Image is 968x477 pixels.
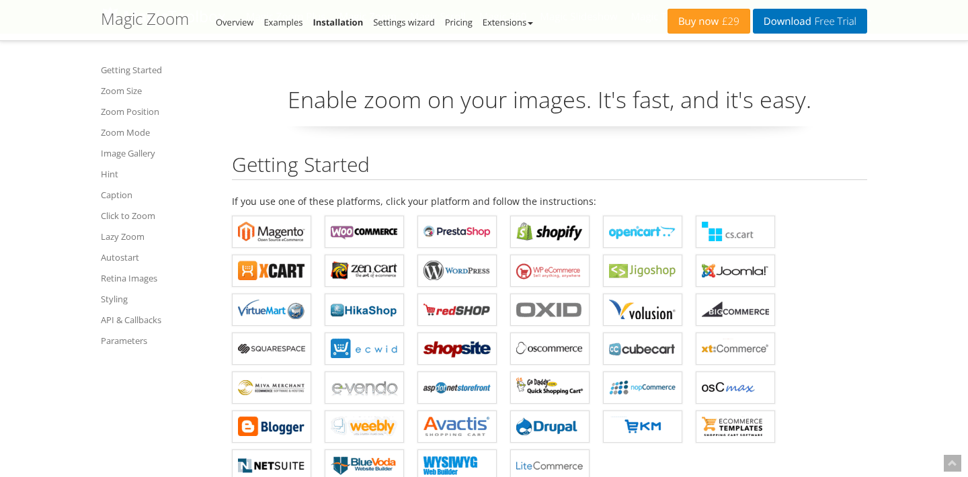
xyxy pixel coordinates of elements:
b: Magic Zoom for Magento [238,222,305,242]
a: Getting Started [101,62,215,78]
a: Magic Zoom for Shopify [510,216,590,248]
b: Magic Zoom for ecommerce Templates [702,417,769,437]
a: Retina Images [101,270,215,286]
a: Buy now£29 [668,9,750,34]
b: Magic Zoom for PrestaShop [424,222,491,242]
a: Styling [101,291,215,307]
a: Hint [101,166,215,182]
a: DownloadFree Trial [753,9,867,34]
b: Magic Zoom for GoDaddy Shopping Cart [516,378,583,398]
a: Magic Zoom for HikaShop [325,294,404,326]
p: If you use one of these platforms, click your platform and follow the instructions: [232,193,867,209]
a: Zoom Position [101,103,215,120]
span: £29 [719,16,739,27]
a: Installation [313,16,363,28]
a: Autostart [101,249,215,265]
a: Magic Zoom for Joomla [696,255,775,287]
b: Magic Zoom for BlueVoda [331,456,398,476]
a: Magic Zoom for PrestaShop [417,216,497,248]
a: Magic Zoom for OXID [510,294,590,326]
a: Magic Zoom for Zen Cart [325,255,404,287]
b: Magic Zoom for CubeCart [609,339,676,359]
a: Magic Zoom for osCommerce [510,333,590,365]
b: Magic Zoom for ECWID [331,339,398,359]
a: Magic Zoom for ecommerce Templates [696,410,775,443]
a: Settings wizard [373,16,435,28]
b: Magic Zoom for osCommerce [516,339,583,359]
a: Magic Zoom for Volusion [603,294,682,326]
b: Magic Zoom for ShopSite [424,339,491,359]
a: Magic Zoom for Jigoshop [603,255,682,287]
b: Magic Zoom for OXID [516,300,583,320]
a: Magic Zoom for WP e-Commerce [510,255,590,287]
a: Magic Zoom for CS-Cart [696,216,775,248]
a: Magic Zoom for ShopSite [417,333,497,365]
a: Lazy Zoom [101,228,215,245]
b: Magic Zoom for Jigoshop [609,261,676,281]
a: Magic Zoom for nopCommerce [603,372,682,404]
a: Magic Zoom for Weebly [325,410,404,443]
b: Magic Zoom for Miva Merchant [238,378,305,398]
a: Click to Zoom [101,208,215,224]
b: Magic Zoom for VirtueMart [238,300,305,320]
a: Magic Zoom for Avactis [417,410,497,443]
b: Magic Zoom for Weebly [331,417,398,437]
b: Magic Zoom for OpenCart [609,222,676,242]
a: Magic Zoom for Bigcommerce [696,294,775,326]
a: Magic Zoom for CubeCart [603,333,682,365]
b: Magic Zoom for Joomla [702,261,769,281]
a: Magic Zoom for VirtueMart [232,294,311,326]
a: API & Callbacks [101,312,215,328]
span: Free Trial [811,16,856,27]
b: Magic Zoom for CS-Cart [702,222,769,242]
a: Magic Zoom for osCMax [696,372,775,404]
a: Magic Zoom for redSHOP [417,294,497,326]
b: Magic Zoom for WYSIWYG [424,456,491,476]
a: Magic Zoom for Magento [232,216,311,248]
b: Magic Zoom for Avactis [424,417,491,437]
b: Magic Zoom for e-vendo [331,378,398,398]
a: Zoom Mode [101,124,215,140]
a: Magic Zoom for EKM [603,410,682,443]
a: Parameters [101,333,215,349]
a: Magic Zoom for Blogger [232,410,311,443]
a: Magic Zoom for Drupal [510,410,590,443]
b: Magic Zoom for AspDotNetStorefront [424,378,491,398]
a: Image Gallery [101,145,215,161]
b: Magic Zoom for redSHOP [424,300,491,320]
b: Magic Zoom for NetSuite [238,456,305,476]
b: Magic Zoom for EKM [609,417,676,437]
a: Pricing [445,16,473,28]
p: Enable zoom on your images. It's fast, and it's easy. [232,84,867,126]
b: Magic Zoom for Bigcommerce [702,300,769,320]
a: Magic Zoom for WooCommerce [325,216,404,248]
a: Magic Zoom for xt:Commerce [696,333,775,365]
b: Magic Zoom for WordPress [424,261,491,281]
a: Overview [216,16,253,28]
b: Magic Zoom for xt:Commerce [702,339,769,359]
a: Magic Zoom for ECWID [325,333,404,365]
h2: Getting Started [232,153,867,180]
b: Magic Zoom for X-Cart [238,261,305,281]
b: Magic Zoom for Blogger [238,417,305,437]
b: Magic Zoom for HikaShop [331,300,398,320]
a: Magic Zoom for X-Cart [232,255,311,287]
a: Magic Zoom for OpenCart [603,216,682,248]
a: Magic Zoom for Squarespace [232,333,311,365]
a: Magic Zoom for e-vendo [325,372,404,404]
a: Magic Zoom for WordPress [417,255,497,287]
b: Magic Zoom for Drupal [516,417,583,437]
b: Magic Zoom for WooCommerce [331,222,398,242]
b: Magic Zoom for LiteCommerce [516,456,583,476]
b: Magic Zoom for Shopify [516,222,583,242]
a: Caption [101,187,215,203]
a: Examples [264,16,302,28]
a: Extensions [483,16,533,28]
h1: Magic Zoom [101,10,189,28]
a: Zoom Size [101,83,215,99]
b: Magic Zoom for WP e-Commerce [516,261,583,281]
b: Magic Zoom for nopCommerce [609,378,676,398]
b: Magic Zoom for Squarespace [238,339,305,359]
a: Magic Zoom for GoDaddy Shopping Cart [510,372,590,404]
b: Magic Zoom for Volusion [609,300,676,320]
